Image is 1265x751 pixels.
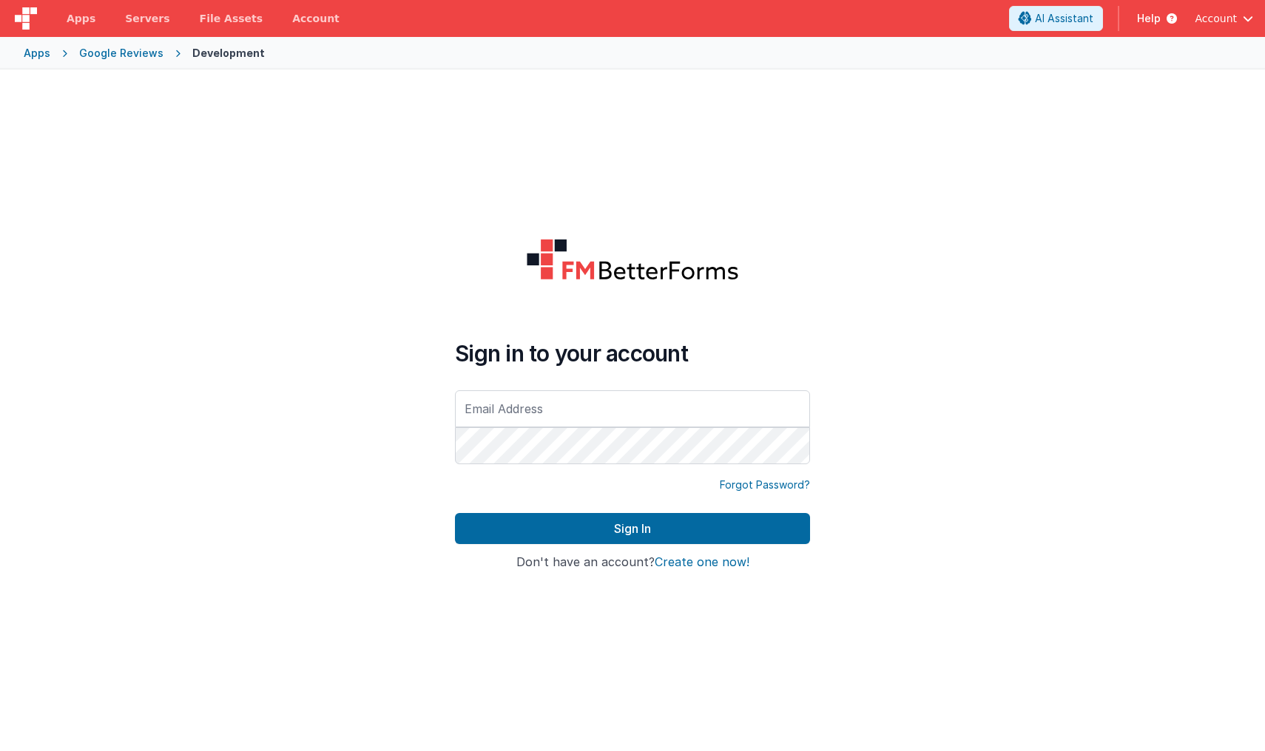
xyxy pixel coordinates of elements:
div: Apps [24,46,50,61]
button: Create one now! [655,556,749,569]
span: Help [1137,11,1161,26]
span: File Assets [200,11,263,26]
span: Apps [67,11,95,26]
button: AI Assistant [1009,6,1103,31]
span: Account [1195,11,1237,26]
button: Account [1195,11,1253,26]
button: Sign In [455,513,810,544]
div: Development [192,46,265,61]
h4: Don't have an account? [455,556,810,569]
a: Forgot Password? [720,478,810,492]
span: AI Assistant [1035,11,1093,26]
div: Google Reviews [79,46,163,61]
input: Email Address [455,390,810,427]
span: Servers [125,11,169,26]
h4: Sign in to your account [455,340,810,367]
